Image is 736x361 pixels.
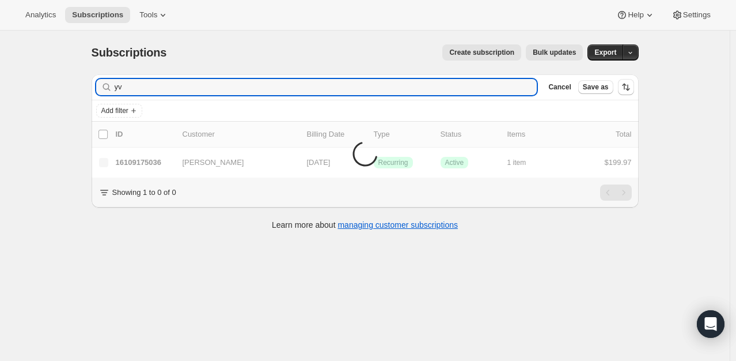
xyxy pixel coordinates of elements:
[18,7,63,23] button: Analytics
[533,48,576,57] span: Bulk updates
[442,44,521,61] button: Create subscription
[594,48,616,57] span: Export
[139,10,157,20] span: Tools
[272,219,458,231] p: Learn more about
[578,80,613,94] button: Save as
[683,10,711,20] span: Settings
[587,44,623,61] button: Export
[583,82,609,92] span: Save as
[25,10,56,20] span: Analytics
[548,82,571,92] span: Cancel
[132,7,176,23] button: Tools
[65,7,130,23] button: Subscriptions
[600,185,632,201] nav: Pagination
[618,79,634,95] button: Sort the results
[92,46,167,59] span: Subscriptions
[665,7,718,23] button: Settings
[115,79,537,95] input: Filter subscribers
[544,80,575,94] button: Cancel
[101,106,128,115] span: Add filter
[628,10,643,20] span: Help
[96,104,142,118] button: Add filter
[72,10,123,20] span: Subscriptions
[697,310,724,338] div: Open Intercom Messenger
[112,187,176,198] p: Showing 1 to 0 of 0
[449,48,514,57] span: Create subscription
[337,220,458,230] a: managing customer subscriptions
[609,7,662,23] button: Help
[526,44,583,61] button: Bulk updates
